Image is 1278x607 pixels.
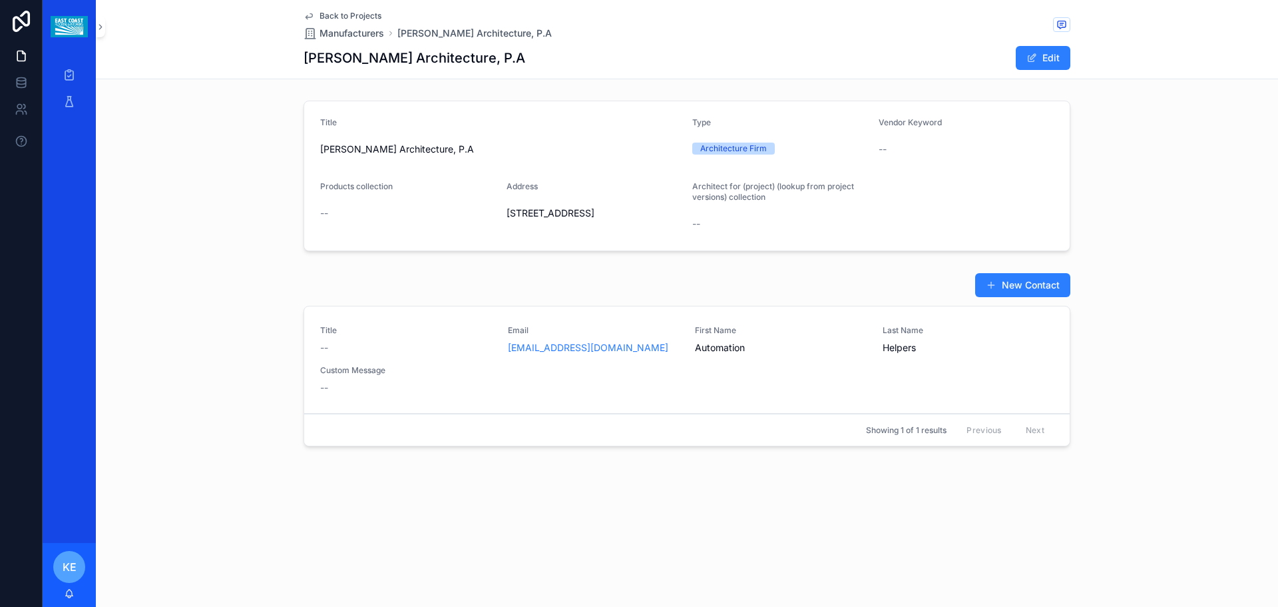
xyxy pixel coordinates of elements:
[320,181,393,191] span: Products collection
[692,217,700,231] span: --
[320,341,328,354] span: --
[319,27,384,40] span: Manufacturers
[397,27,552,40] a: [PERSON_NAME] Architecture, P.A
[508,341,668,354] a: [EMAIL_ADDRESS][DOMAIN_NAME]
[692,181,854,202] span: Architect for (project) (lookup from project versions) collection
[319,11,381,21] span: Back to Projects
[320,325,492,336] span: Title
[43,53,96,131] div: scrollable content
[320,365,492,376] span: Custom Message
[304,11,381,21] a: Back to Projects
[320,207,328,220] span: --
[692,117,711,127] span: Type
[695,341,867,354] span: Automation
[304,27,384,40] a: Manufacturers
[320,117,337,127] span: Title
[507,207,682,220] span: [STREET_ADDRESS]
[508,325,680,336] span: Email
[51,16,87,37] img: App logo
[879,143,887,156] span: --
[304,306,1070,414] a: Title--Email[EMAIL_ADDRESS][DOMAIN_NAME]First NameAutomationLast NameHelpersCustom Message--
[320,143,682,156] span: [PERSON_NAME] Architecture, P.A
[700,143,767,155] div: Architecture Firm
[304,49,525,67] h1: [PERSON_NAME] Architecture, P.A
[63,559,77,575] span: KE
[695,325,867,336] span: First Name
[883,325,1054,336] span: Last Name
[866,425,947,436] span: Showing 1 of 1 results
[975,273,1070,297] button: New Contact
[320,381,328,394] span: --
[507,181,538,191] span: Address
[879,117,942,127] span: Vendor Keyword
[883,341,1054,354] span: Helpers
[1016,46,1070,70] button: Edit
